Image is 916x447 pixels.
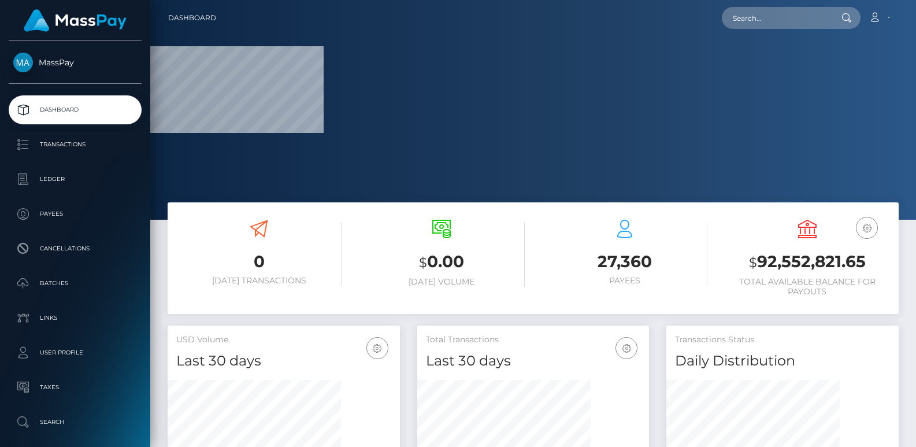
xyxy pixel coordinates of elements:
a: Cancellations [9,234,142,263]
h6: [DATE] Transactions [176,276,342,286]
h5: Total Transactions [426,334,641,346]
p: Ledger [13,171,137,188]
h3: 27,360 [542,250,707,273]
p: Batches [13,275,137,292]
p: User Profile [13,344,137,361]
p: Search [13,413,137,431]
h3: 92,552,821.65 [725,250,890,274]
h4: Last 30 days [426,351,641,371]
span: MassPay [9,57,142,68]
p: Payees [13,205,137,223]
a: Transactions [9,130,142,159]
img: MassPay [13,53,33,72]
h6: Payees [542,276,707,286]
h4: Last 30 days [176,351,391,371]
a: Payees [9,200,142,228]
a: Taxes [9,373,142,402]
p: Links [13,309,137,327]
a: Batches [9,269,142,298]
a: Search [9,408,142,437]
a: Ledger [9,165,142,194]
a: User Profile [9,338,142,367]
small: $ [749,254,757,271]
p: Taxes [13,379,137,396]
h4: Daily Distribution [675,351,890,371]
h5: USD Volume [176,334,391,346]
img: MassPay Logo [24,9,127,32]
h6: [DATE] Volume [359,277,524,287]
h5: Transactions Status [675,334,890,346]
h6: Total Available Balance for Payouts [725,277,890,297]
p: Dashboard [13,101,137,119]
input: Search... [722,7,830,29]
a: Dashboard [9,95,142,124]
p: Transactions [13,136,137,153]
a: Dashboard [168,6,216,30]
p: Cancellations [13,240,137,257]
small: $ [419,254,427,271]
a: Links [9,304,142,333]
h3: 0.00 [359,250,524,274]
h3: 0 [176,250,342,273]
